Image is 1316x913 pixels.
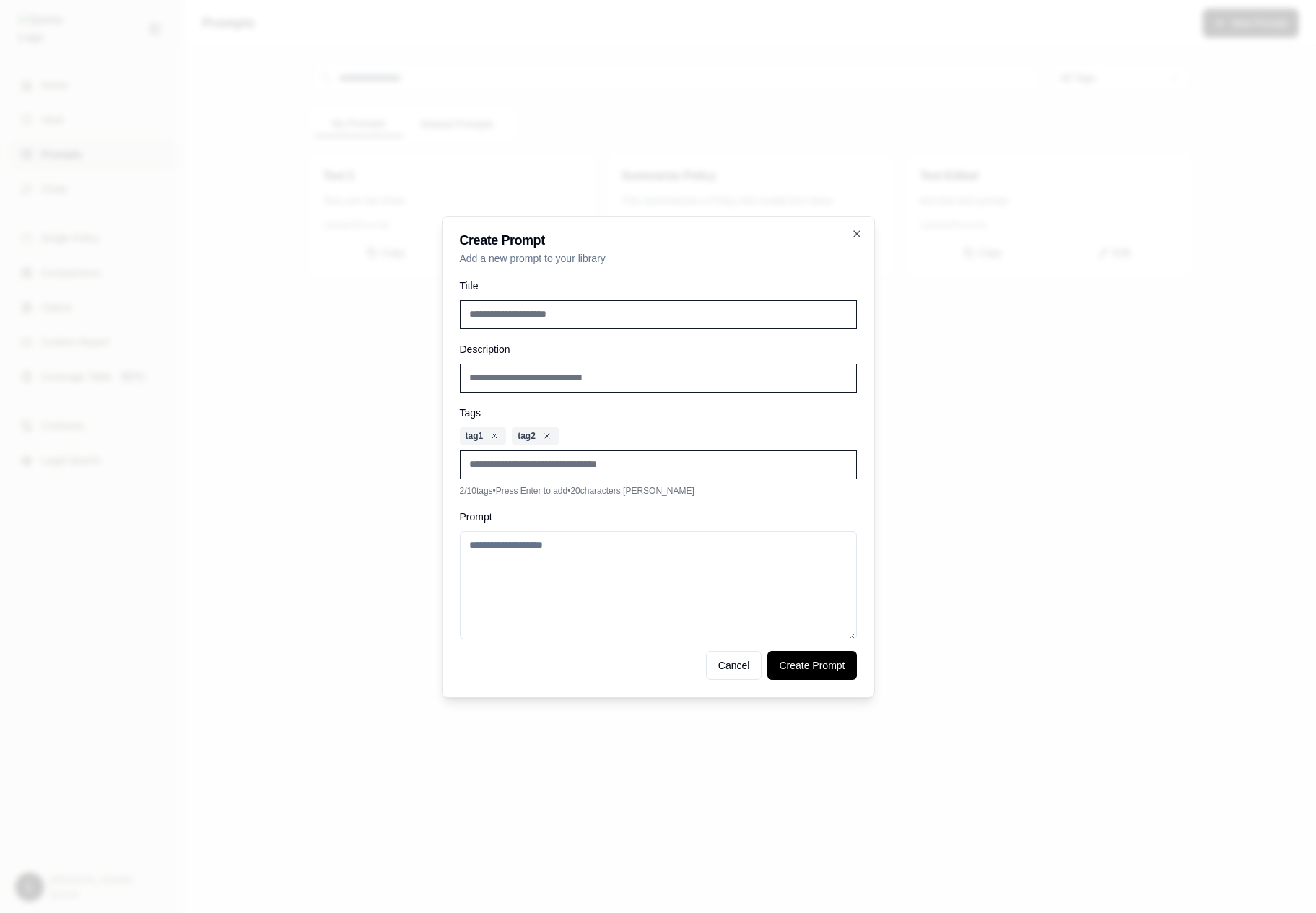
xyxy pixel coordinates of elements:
label: Tags [460,407,481,419]
button: Remove tag: tag2 [541,430,553,442]
label: Description [460,344,510,355]
input: Add new tag [460,450,857,479]
span: Press Enter to add [496,486,567,496]
button: Cancel [706,651,762,680]
span: 20 characters [PERSON_NAME] [570,486,694,496]
span: tag2 [518,430,536,442]
h2: Create Prompt [460,234,857,247]
label: Prompt [460,511,492,523]
label: Title [460,280,479,292]
p: Add a new prompt to your library [460,251,857,266]
button: Remove tag: tag1 [489,430,500,442]
span: tag1 [466,430,484,442]
button: Create Prompt [767,651,856,680]
div: Selected tags [460,427,857,445]
div: • • [460,485,857,497]
span: 2 / 10 tags [460,486,493,496]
